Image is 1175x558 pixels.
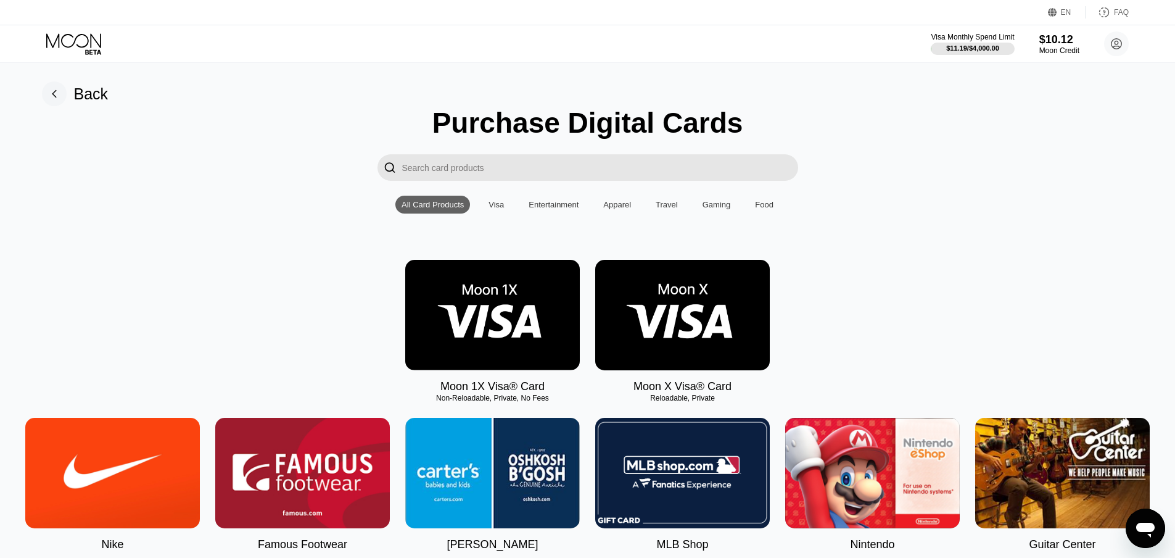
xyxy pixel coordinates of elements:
[597,196,637,214] div: Apparel
[603,200,631,209] div: Apparel
[1048,6,1086,19] div: EN
[402,200,464,209] div: All Card Products
[74,85,109,103] div: Back
[440,380,545,393] div: Moon 1X Visa® Card
[931,33,1014,41] div: Visa Monthly Spend Limit
[1114,8,1129,17] div: FAQ
[402,154,798,181] input: Search card products
[755,200,773,209] div: Food
[656,200,678,209] div: Travel
[656,538,708,551] div: MLB Shop
[1061,8,1071,17] div: EN
[101,538,123,551] div: Nike
[432,106,743,139] div: Purchase Digital Cards
[395,196,470,214] div: All Card Products
[377,154,402,181] div: 
[384,160,396,175] div: 
[946,44,999,52] div: $11.19 / $4,000.00
[595,394,770,402] div: Reloadable, Private
[258,538,347,551] div: Famous Footwear
[529,200,579,209] div: Entertainment
[1039,33,1079,46] div: $10.12
[1039,46,1079,55] div: Moon Credit
[749,196,780,214] div: Food
[850,538,894,551] div: Nintendo
[405,394,580,402] div: Non-Reloadable, Private, No Fees
[696,196,737,214] div: Gaming
[522,196,585,214] div: Entertainment
[42,81,109,106] div: Back
[1039,33,1079,55] div: $10.12Moon Credit
[649,196,684,214] div: Travel
[931,33,1014,55] div: Visa Monthly Spend Limit$11.19/$4,000.00
[633,380,732,393] div: Moon X Visa® Card
[447,538,538,551] div: [PERSON_NAME]
[1086,6,1129,19] div: FAQ
[703,200,731,209] div: Gaming
[489,200,504,209] div: Visa
[1126,509,1165,548] iframe: Button to launch messaging window, conversation in progress
[482,196,510,214] div: Visa
[1029,538,1095,551] div: Guitar Center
